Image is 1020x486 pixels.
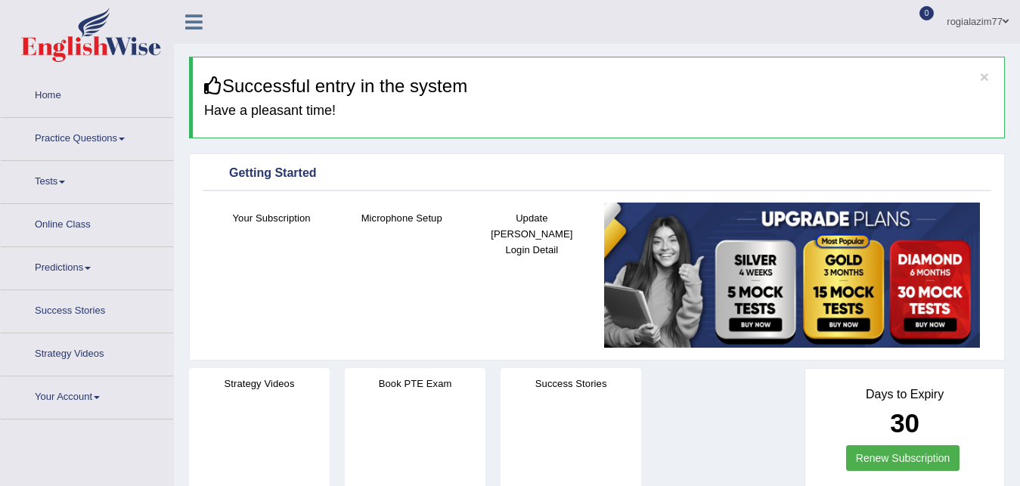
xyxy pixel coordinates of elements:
[1,376,173,414] a: Your Account
[846,445,960,471] a: Renew Subscription
[206,163,987,185] div: Getting Started
[501,376,641,392] h4: Success Stories
[604,203,980,348] img: small5.jpg
[1,118,173,156] a: Practice Questions
[189,376,330,392] h4: Strategy Videos
[214,210,329,226] h4: Your Subscription
[204,104,993,119] h4: Have a pleasant time!
[980,69,989,85] button: ×
[1,75,173,113] a: Home
[345,376,485,392] h4: Book PTE Exam
[1,161,173,199] a: Tests
[890,408,919,438] b: 30
[1,204,173,242] a: Online Class
[1,333,173,371] a: Strategy Videos
[919,6,935,20] span: 0
[822,388,987,401] h4: Days to Expiry
[474,210,589,258] h4: Update [PERSON_NAME] Login Detail
[204,76,993,96] h3: Successful entry in the system
[344,210,459,226] h4: Microphone Setup
[1,247,173,285] a: Predictions
[1,290,173,328] a: Success Stories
